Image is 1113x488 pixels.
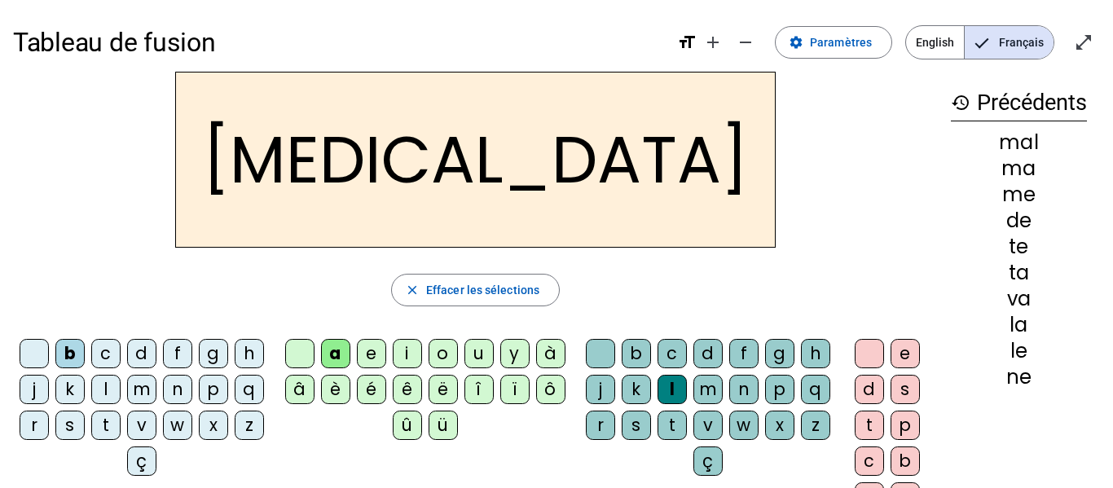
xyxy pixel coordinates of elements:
[586,375,615,404] div: j
[951,289,1087,309] div: va
[536,339,565,368] div: à
[127,339,156,368] div: d
[199,339,228,368] div: g
[951,211,1087,231] div: de
[285,375,315,404] div: â
[965,26,1054,59] span: Français
[658,375,687,404] div: l
[622,411,651,440] div: s
[729,411,759,440] div: w
[855,411,884,440] div: t
[199,411,228,440] div: x
[464,375,494,404] div: î
[951,315,1087,335] div: la
[658,339,687,368] div: c
[697,26,729,59] button: Augmenter la taille de la police
[127,411,156,440] div: v
[91,375,121,404] div: l
[855,375,884,404] div: d
[91,339,121,368] div: c
[127,446,156,476] div: ç
[951,263,1087,283] div: ta
[891,411,920,440] div: p
[357,375,386,404] div: é
[855,446,884,476] div: c
[91,411,121,440] div: t
[235,375,264,404] div: q
[891,446,920,476] div: b
[429,375,458,404] div: ë
[357,339,386,368] div: e
[951,133,1087,152] div: mal
[500,375,530,404] div: ï
[429,411,458,440] div: ü
[951,185,1087,204] div: me
[765,411,794,440] div: x
[693,375,723,404] div: m
[393,339,422,368] div: i
[951,367,1087,387] div: ne
[393,411,422,440] div: û
[163,375,192,404] div: n
[810,33,872,52] span: Paramètres
[789,35,803,50] mat-icon: settings
[235,339,264,368] div: h
[658,411,687,440] div: t
[775,26,892,59] button: Paramètres
[693,411,723,440] div: v
[891,375,920,404] div: s
[500,339,530,368] div: y
[391,274,560,306] button: Effacer les sélections
[55,375,85,404] div: k
[801,411,830,440] div: z
[1074,33,1093,52] mat-icon: open_in_full
[199,375,228,404] div: p
[163,339,192,368] div: f
[20,411,49,440] div: r
[891,339,920,368] div: e
[693,339,723,368] div: d
[426,280,539,300] span: Effacer les sélections
[13,16,664,68] h1: Tableau de fusion
[906,26,964,59] span: English
[586,411,615,440] div: r
[703,33,723,52] mat-icon: add
[1067,26,1100,59] button: Entrer en plein écran
[464,339,494,368] div: u
[405,283,420,297] mat-icon: close
[622,339,651,368] div: b
[55,411,85,440] div: s
[951,237,1087,257] div: te
[175,72,776,248] h2: [MEDICAL_DATA]
[729,375,759,404] div: n
[801,339,830,368] div: h
[20,375,49,404] div: j
[235,411,264,440] div: z
[765,375,794,404] div: p
[729,339,759,368] div: f
[765,339,794,368] div: g
[736,33,755,52] mat-icon: remove
[729,26,762,59] button: Diminuer la taille de la police
[951,341,1087,361] div: le
[393,375,422,404] div: ê
[127,375,156,404] div: m
[951,93,970,112] mat-icon: history
[905,25,1054,59] mat-button-toggle-group: Language selection
[429,339,458,368] div: o
[321,375,350,404] div: è
[693,446,723,476] div: ç
[55,339,85,368] div: b
[321,339,350,368] div: a
[677,33,697,52] mat-icon: format_size
[163,411,192,440] div: w
[536,375,565,404] div: ô
[951,159,1087,178] div: ma
[801,375,830,404] div: q
[951,85,1087,121] h3: Précédents
[622,375,651,404] div: k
